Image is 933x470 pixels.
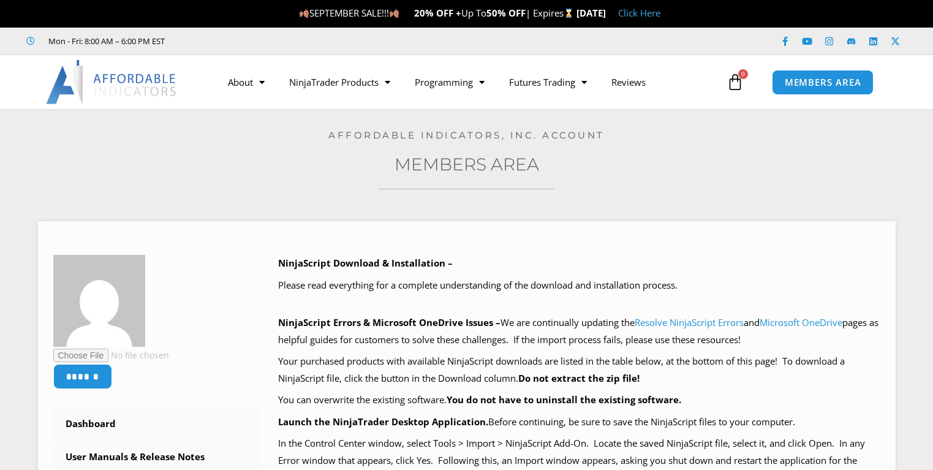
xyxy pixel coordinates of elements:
a: Futures Trading [497,68,599,96]
span: MEMBERS AREA [785,78,861,87]
a: Programming [402,68,497,96]
b: You do not have to uninstall the existing software. [447,393,681,406]
img: ⌛ [564,9,573,18]
nav: Menu [216,68,723,96]
b: Launch the NinjaTrader Desktop Application. [278,415,488,428]
a: 0 [708,64,762,100]
a: Resolve NinjaScript Errors [635,316,744,328]
img: 🍂 [390,9,399,18]
p: Please read everything for a complete understanding of the download and installation process. [278,277,880,294]
a: NinjaTrader Products [277,68,402,96]
b: NinjaScript Download & Installation – [278,257,453,269]
strong: 50% OFF [486,7,526,19]
iframe: Customer reviews powered by Trustpilot [182,35,366,47]
a: Microsoft OneDrive [760,316,842,328]
span: 0 [738,69,748,79]
b: NinjaScript Errors & Microsoft OneDrive Issues – [278,316,500,328]
span: Mon - Fri: 8:00 AM – 6:00 PM EST [45,34,165,48]
p: You can overwrite the existing software. [278,392,880,409]
p: Before continuing, be sure to save the NinjaScript files to your computer. [278,414,880,431]
img: LogoAI | Affordable Indicators – NinjaTrader [46,60,178,104]
b: Do not extract the zip file! [518,372,640,384]
strong: [DATE] [576,7,606,19]
a: Click Here [618,7,660,19]
img: 🍂 [300,9,309,18]
a: Members Area [395,154,539,175]
a: MEMBERS AREA [772,70,874,95]
img: 54b99d6657f5ffa21d3dfa21f7ee719bd23eedb54ac5027dd62f2381e7979208 [53,255,145,347]
p: We are continually updating the and pages as helpful guides for customers to solve these challeng... [278,314,880,349]
span: SEPTEMBER SALE!!! Up To | Expires [299,7,576,19]
a: Reviews [599,68,658,96]
strong: 20% OFF + [414,7,461,19]
p: Your purchased products with available NinjaScript downloads are listed in the table below, at th... [278,353,880,387]
a: Affordable Indicators, Inc. Account [328,129,605,141]
a: Dashboard [53,408,260,440]
a: About [216,68,277,96]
